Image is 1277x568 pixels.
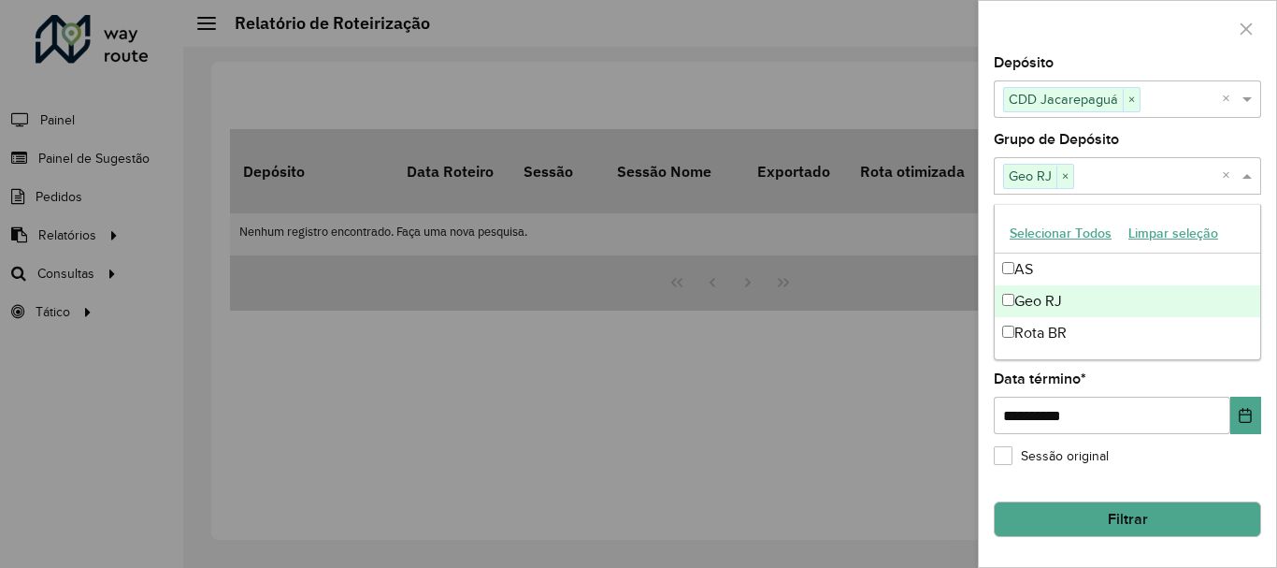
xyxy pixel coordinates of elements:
[1222,165,1238,187] span: Clear all
[995,254,1260,285] div: AS
[994,51,1054,74] label: Depósito
[995,285,1260,317] div: Geo RJ
[1004,88,1123,110] span: CDD Jacarepaguá
[1001,219,1120,248] button: Selecionar Todos
[995,317,1260,349] div: Rota BR
[994,128,1119,151] label: Grupo de Depósito
[1123,89,1140,111] span: ×
[1004,165,1056,187] span: Geo RJ
[994,204,1261,360] ng-dropdown-panel: Options list
[994,502,1261,537] button: Filtrar
[1230,397,1261,434] button: Choose Date
[1056,166,1073,188] span: ×
[1120,219,1227,248] button: Limpar seleção
[994,368,1086,390] label: Data término
[994,446,1109,466] label: Sessão original
[1222,88,1238,110] span: Clear all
